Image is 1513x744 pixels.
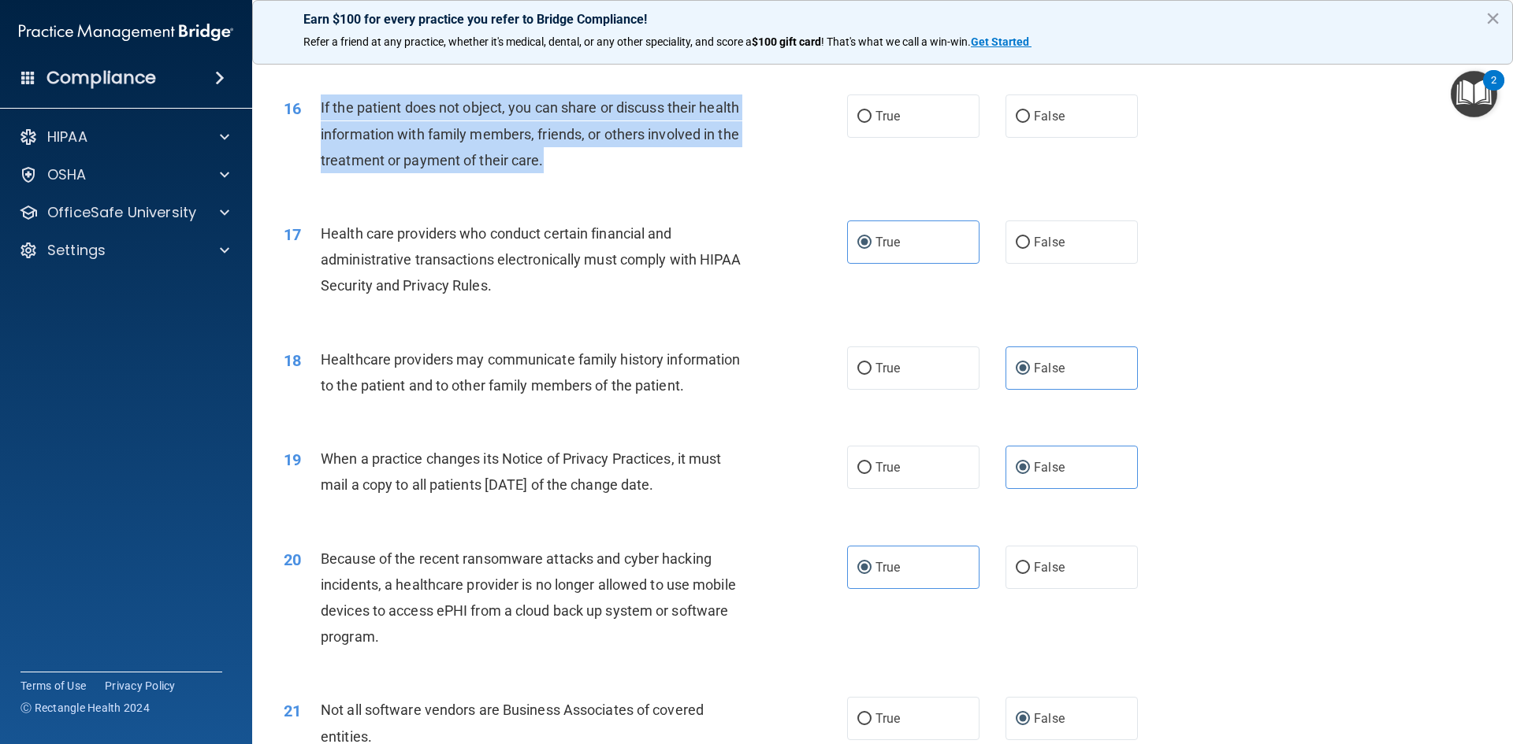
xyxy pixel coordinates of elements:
[19,17,233,48] img: PMB logo
[1034,109,1065,124] span: False
[1034,361,1065,376] span: False
[46,67,156,89] h4: Compliance
[20,678,86,694] a: Terms of Use
[821,35,971,48] span: ! That's what we call a win-win.
[1491,80,1496,101] div: 2
[284,225,301,244] span: 17
[284,99,301,118] span: 16
[1016,237,1030,249] input: False
[857,237,872,249] input: True
[284,351,301,370] span: 18
[1034,560,1065,575] span: False
[1016,111,1030,123] input: False
[303,35,752,48] span: Refer a friend at any practice, whether it's medical, dental, or any other speciality, and score a
[857,111,872,123] input: True
[20,700,150,716] span: Ⓒ Rectangle Health 2024
[19,128,229,146] a: HIPAA
[875,361,900,376] span: True
[875,109,900,124] span: True
[47,128,87,146] p: HIPAA
[752,35,821,48] strong: $100 gift card
[47,241,106,260] p: Settings
[105,678,176,694] a: Privacy Policy
[47,203,196,222] p: OfficeSafe University
[857,713,872,725] input: True
[321,701,704,744] span: Not all software vendors are Business Associates of covered entities.
[857,363,872,375] input: True
[321,225,742,294] span: Health care providers who conduct certain financial and administrative transactions electronicall...
[1016,562,1030,574] input: False
[875,711,900,726] span: True
[284,450,301,469] span: 19
[321,351,740,394] span: Healthcare providers may communicate family history information to the patient and to other famil...
[19,165,229,184] a: OSHA
[321,450,721,493] span: When a practice changes its Notice of Privacy Practices, it must mail a copy to all patients [DAT...
[857,562,872,574] input: True
[1016,462,1030,474] input: False
[1240,632,1494,695] iframe: Drift Widget Chat Controller
[1016,713,1030,725] input: False
[1034,235,1065,250] span: False
[971,35,1029,48] strong: Get Started
[321,550,736,646] span: Because of the recent ransomware attacks and cyber hacking incidents, a healthcare provider is no...
[1016,363,1030,375] input: False
[19,241,229,260] a: Settings
[1485,6,1500,31] button: Close
[875,460,900,475] span: True
[971,35,1032,48] a: Get Started
[303,12,1462,27] p: Earn $100 for every practice you refer to Bridge Compliance!
[284,550,301,569] span: 20
[1451,71,1497,117] button: Open Resource Center, 2 new notifications
[284,701,301,720] span: 21
[875,560,900,575] span: True
[1034,460,1065,475] span: False
[47,165,87,184] p: OSHA
[857,462,872,474] input: True
[321,99,739,168] span: If the patient does not object, you can share or discuss their health information with family mem...
[19,203,229,222] a: OfficeSafe University
[1034,711,1065,726] span: False
[875,235,900,250] span: True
